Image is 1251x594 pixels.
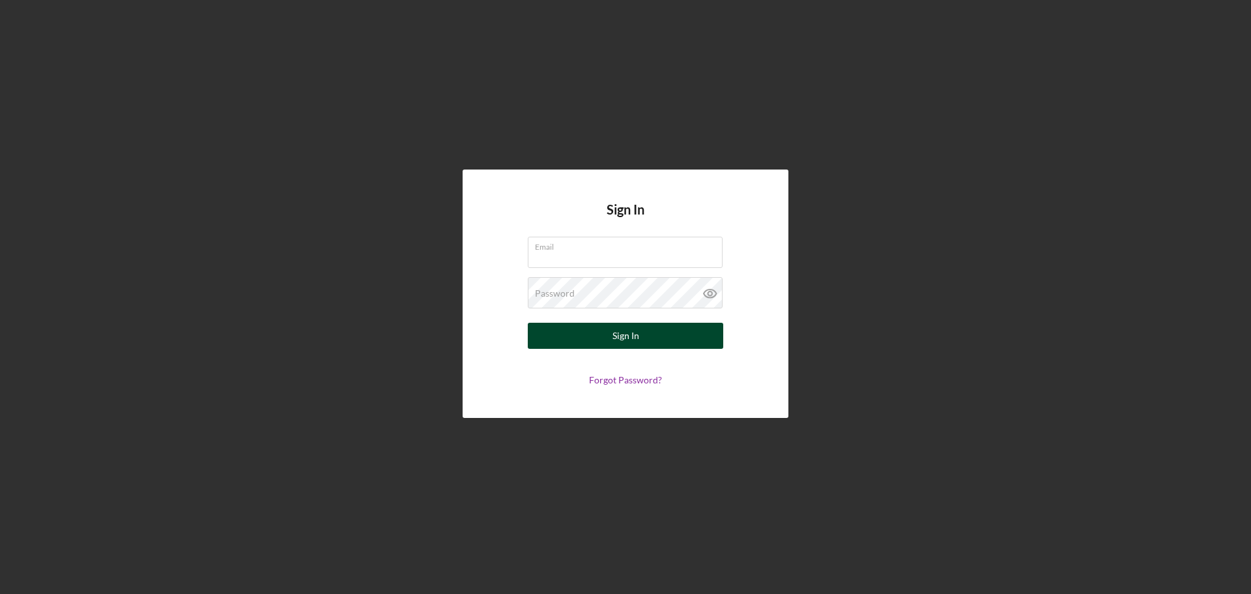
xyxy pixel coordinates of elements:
[607,202,644,237] h4: Sign In
[589,374,662,385] a: Forgot Password?
[612,323,639,349] div: Sign In
[535,288,575,299] label: Password
[535,237,723,252] label: Email
[528,323,723,349] button: Sign In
